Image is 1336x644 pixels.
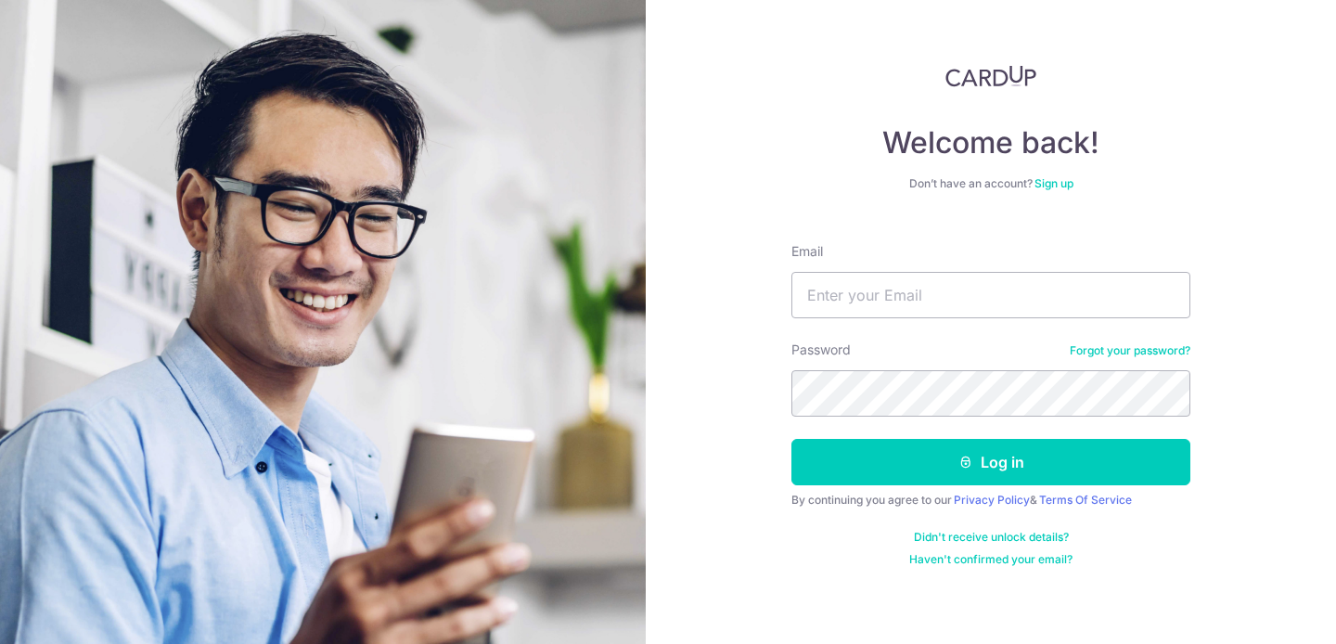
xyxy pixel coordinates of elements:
a: Terms Of Service [1039,493,1132,507]
h4: Welcome back! [791,124,1190,161]
a: Privacy Policy [954,493,1030,507]
div: By continuing you agree to our & [791,493,1190,508]
button: Log in [791,439,1190,485]
a: Didn't receive unlock details? [914,530,1069,545]
img: CardUp Logo [945,65,1036,87]
label: Password [791,341,851,359]
a: Forgot your password? [1070,343,1190,358]
a: Sign up [1034,176,1073,190]
a: Haven't confirmed your email? [909,552,1073,567]
input: Enter your Email [791,272,1190,318]
label: Email [791,242,823,261]
div: Don’t have an account? [791,176,1190,191]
